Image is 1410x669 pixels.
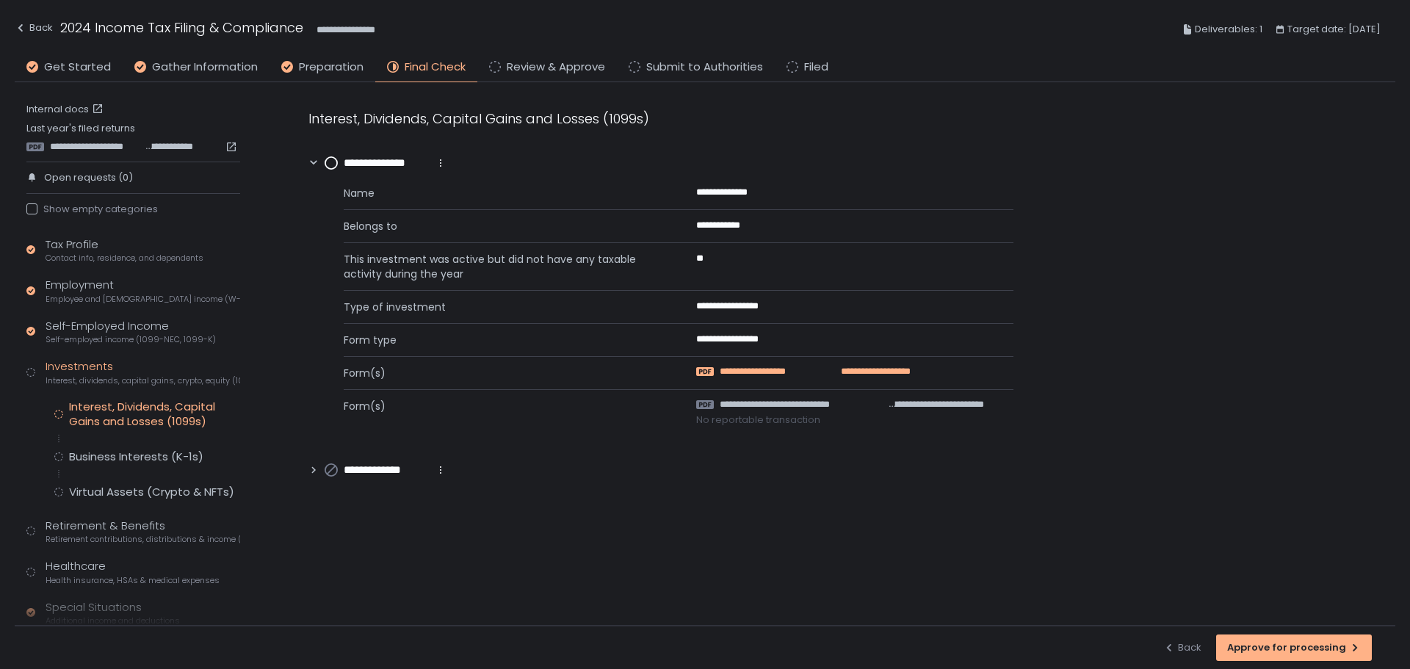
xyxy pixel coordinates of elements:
span: Form(s) [344,366,661,380]
span: Health insurance, HSAs & medical expenses [46,575,220,586]
span: Interest, dividends, capital gains, crypto, equity (1099s, K-1s) [46,375,240,386]
span: Retirement contributions, distributions & income (1099-R, 5498) [46,534,240,545]
div: Back [1163,641,1201,654]
div: Business Interests (K-1s) [69,449,203,464]
div: Virtual Assets (Crypto & NFTs) [69,485,234,499]
span: Review & Approve [507,59,605,76]
div: Last year's filed returns [26,122,240,153]
div: Investments [46,358,240,386]
div: Tax Profile [46,236,203,264]
span: Get Started [44,59,111,76]
span: No reportable transaction [696,413,1013,427]
span: Name [344,186,661,200]
div: Interest, Dividends, Capital Gains and Losses (1099s) [69,399,240,429]
span: Additional income and deductions [46,615,180,626]
div: Employment [46,277,240,305]
span: Target date: [DATE] [1287,21,1381,38]
span: Self-employed income (1099-NEC, 1099-K) [46,334,216,345]
button: Back [15,18,53,42]
span: Form(s) [344,399,661,427]
a: Internal docs [26,103,106,116]
span: Gather Information [152,59,258,76]
div: Self-Employed Income [46,318,216,346]
span: Final Check [405,59,466,76]
div: Back [15,19,53,37]
span: Contact info, residence, and dependents [46,253,203,264]
div: Special Situations [46,599,180,627]
span: Filed [804,59,828,76]
span: Preparation [299,59,364,76]
span: Belongs to [344,219,661,234]
h1: 2024 Income Tax Filing & Compliance [60,18,303,37]
div: Healthcare [46,558,220,586]
span: Employee and [DEMOGRAPHIC_DATA] income (W-2s) [46,294,240,305]
span: Form type [344,333,661,347]
span: Type of investment [344,300,661,314]
span: Deliverables: 1 [1195,21,1262,38]
button: Back [1163,634,1201,661]
div: Retirement & Benefits [46,518,240,546]
span: Submit to Authorities [646,59,763,76]
span: This investment was active but did not have any taxable activity during the year [344,252,661,281]
span: Open requests (0) [44,171,133,184]
div: Approve for processing [1227,641,1361,654]
button: Approve for processing [1216,634,1372,661]
div: Interest, Dividends, Capital Gains and Losses (1099s) [308,109,1013,129]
